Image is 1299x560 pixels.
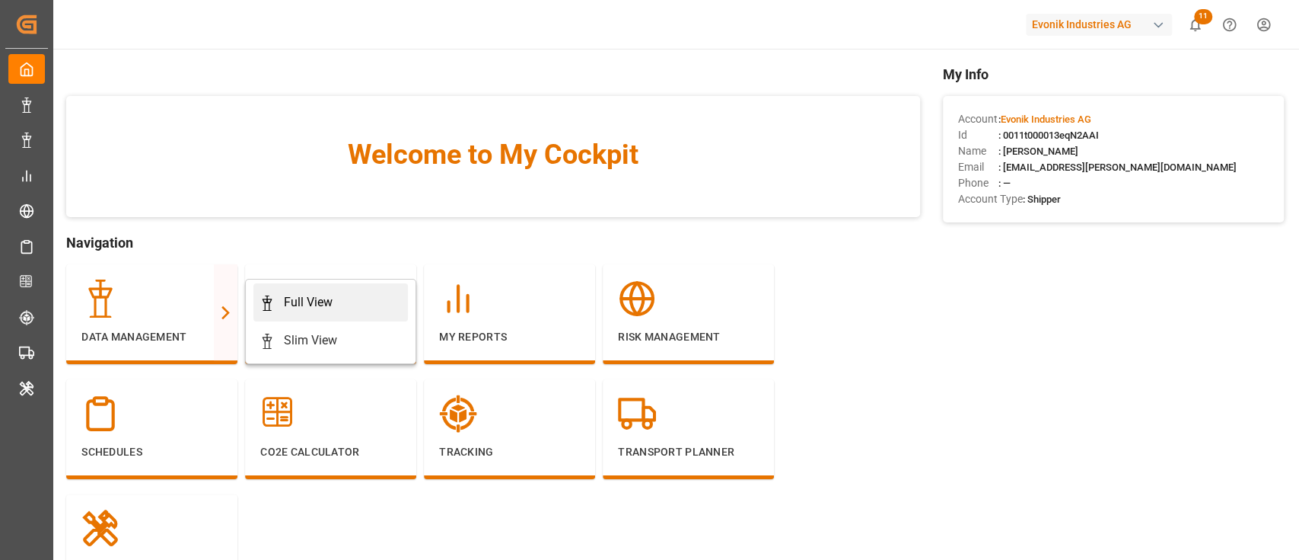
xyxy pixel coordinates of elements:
span: : [EMAIL_ADDRESS][PERSON_NAME][DOMAIN_NAME] [998,162,1237,173]
p: Schedules [81,444,222,460]
span: : — [998,178,1011,189]
p: Risk Management [618,329,759,345]
span: Welcome to My Cockpit [97,134,889,175]
span: Account Type [958,191,1023,207]
span: Navigation [66,232,919,253]
span: : [998,114,1091,125]
span: : 0011t000013eqN2AAI [998,130,1099,141]
div: Full View [284,293,333,312]
span: : [PERSON_NAME] [998,146,1078,157]
span: Id [958,127,998,143]
div: Slim View [284,331,337,350]
button: Evonik Industries AG [1026,10,1178,39]
p: CO2e Calculator [260,444,401,460]
p: Transport Planner [618,444,759,460]
button: show 11 new notifications [1178,8,1212,42]
p: Tracking [439,444,580,460]
a: Full View [253,283,408,322]
div: Evonik Industries AG [1026,14,1172,36]
span: Evonik Industries AG [1001,114,1091,125]
span: Phone [958,175,998,191]
span: Email [958,159,998,175]
span: Account [958,111,998,127]
a: Slim View [253,322,408,360]
span: : Shipper [1023,194,1061,205]
span: My Info [943,64,1285,85]
span: 11 [1194,9,1212,24]
span: Name [958,143,998,159]
p: Data Management [81,329,222,345]
button: Help Center [1212,8,1246,42]
p: My Reports [439,329,580,345]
